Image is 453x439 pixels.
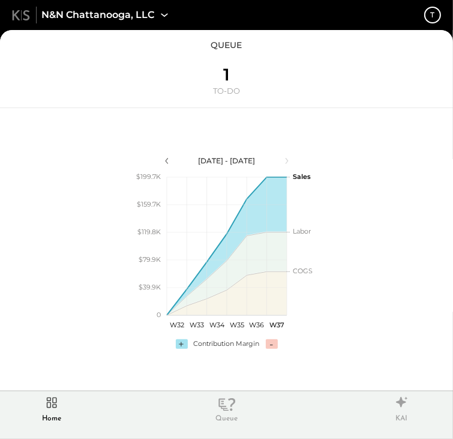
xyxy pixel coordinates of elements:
[137,199,161,208] text: $159.7K
[176,156,278,166] div: [DATE] - [DATE]
[269,321,284,329] text: W37
[293,267,313,275] text: COGS
[211,393,242,425] div: Queue
[36,393,67,425] div: Home
[395,414,407,424] div: KAI
[176,339,188,349] div: +
[215,414,238,424] div: Queue
[213,85,240,97] div: TO-DO
[137,227,161,235] text: $119.8K
[194,339,260,349] div: Contribution Margin
[169,321,184,329] text: W32
[190,321,204,329] text: W33
[249,321,264,329] text: W36
[293,227,311,235] text: Labor
[157,310,161,318] text: 0
[211,39,242,51] div: queue
[41,8,154,22] span: N&N Chattanooga, LLC
[139,282,161,291] text: $39.9K
[266,339,278,349] div: -
[223,65,230,85] div: 1
[386,393,417,425] div: KAI
[431,10,435,20] div: t
[136,172,161,180] text: $199.7K
[42,414,61,424] div: Home
[209,321,224,329] text: W34
[139,255,161,263] text: $79.9K
[229,321,244,329] text: W35
[293,172,311,180] text: Sales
